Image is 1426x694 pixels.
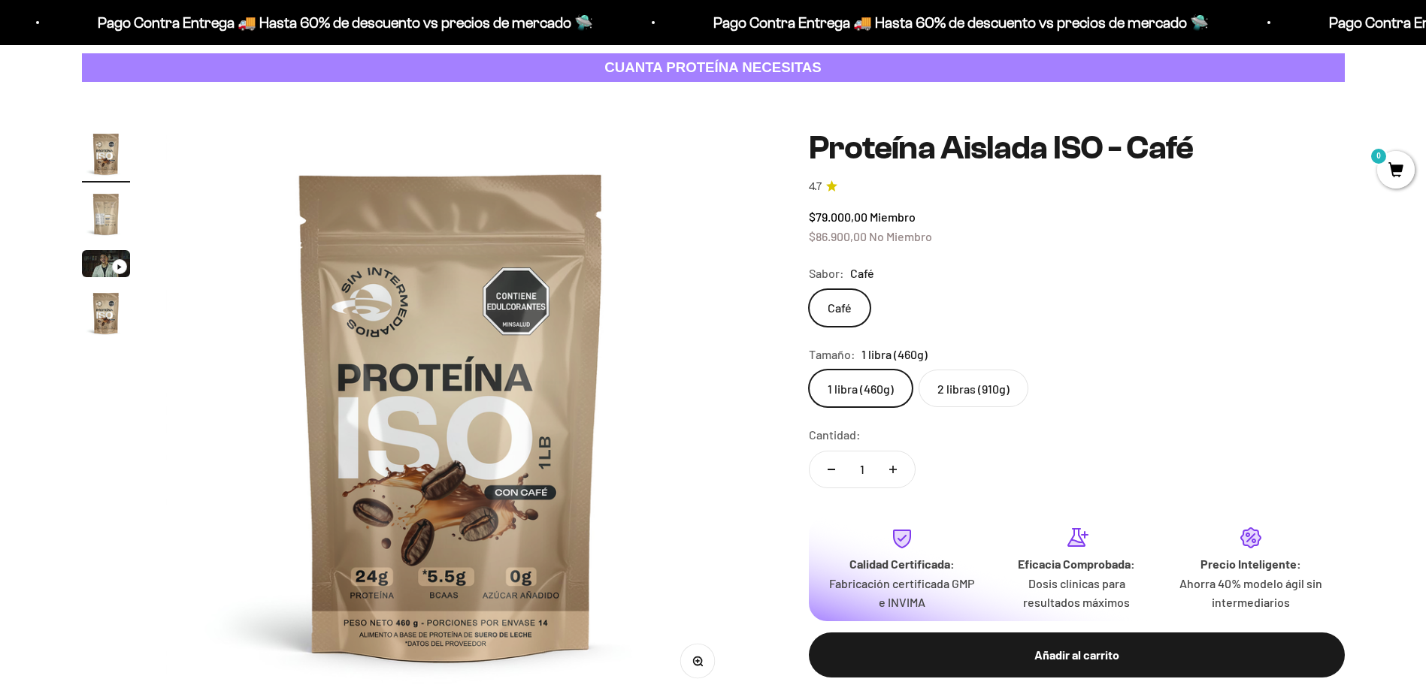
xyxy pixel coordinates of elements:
[1377,163,1415,180] a: 0
[809,345,855,364] legend: Tamaño:
[809,264,844,283] legend: Sabor:
[839,645,1315,665] div: Añadir al carrito
[809,229,867,243] span: $86.900,00
[809,130,1345,166] h1: Proteína Aislada ISO - Café
[1200,557,1301,571] strong: Precio Inteligente:
[82,190,130,238] img: Proteína Aislada ISO - Café
[869,229,932,243] span: No Miembro
[82,53,1345,83] a: CUANTA PROTEÍNA NECESITAS
[604,59,822,75] strong: CUANTA PROTEÍNA NECESITAS
[1018,557,1135,571] strong: Eficacia Comprobada:
[82,289,130,337] img: Proteína Aislada ISO - Café
[687,11,1182,35] p: Pago Contra Entrega 🚚 Hasta 60% de descuento vs precios de mercado 🛸
[82,190,130,243] button: Ir al artículo 2
[871,451,915,487] button: Aumentar cantidad
[1001,574,1152,612] p: Dosis clínicas para resultados máximos
[809,179,1345,195] a: 4.74.7 de 5.0 estrellas
[809,425,861,445] label: Cantidad:
[809,179,822,195] span: 4.7
[861,345,928,364] span: 1 libra (460g)
[1176,574,1326,612] p: Ahorra 40% modelo ágil sin intermediarios
[82,130,130,183] button: Ir al artículo 1
[82,289,130,342] button: Ir al artículo 4
[82,250,130,282] button: Ir al artículo 3
[71,11,567,35] p: Pago Contra Entrega 🚚 Hasta 60% de descuento vs precios de mercado 🛸
[810,451,853,487] button: Reducir cantidad
[809,210,867,224] span: $79.000,00
[82,130,130,178] img: Proteína Aislada ISO - Café
[827,574,977,612] p: Fabricación certificada GMP e INVIMA
[849,557,955,571] strong: Calidad Certificada:
[850,264,874,283] span: Café
[1370,147,1388,165] mark: 0
[809,632,1345,677] button: Añadir al carrito
[870,210,916,224] span: Miembro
